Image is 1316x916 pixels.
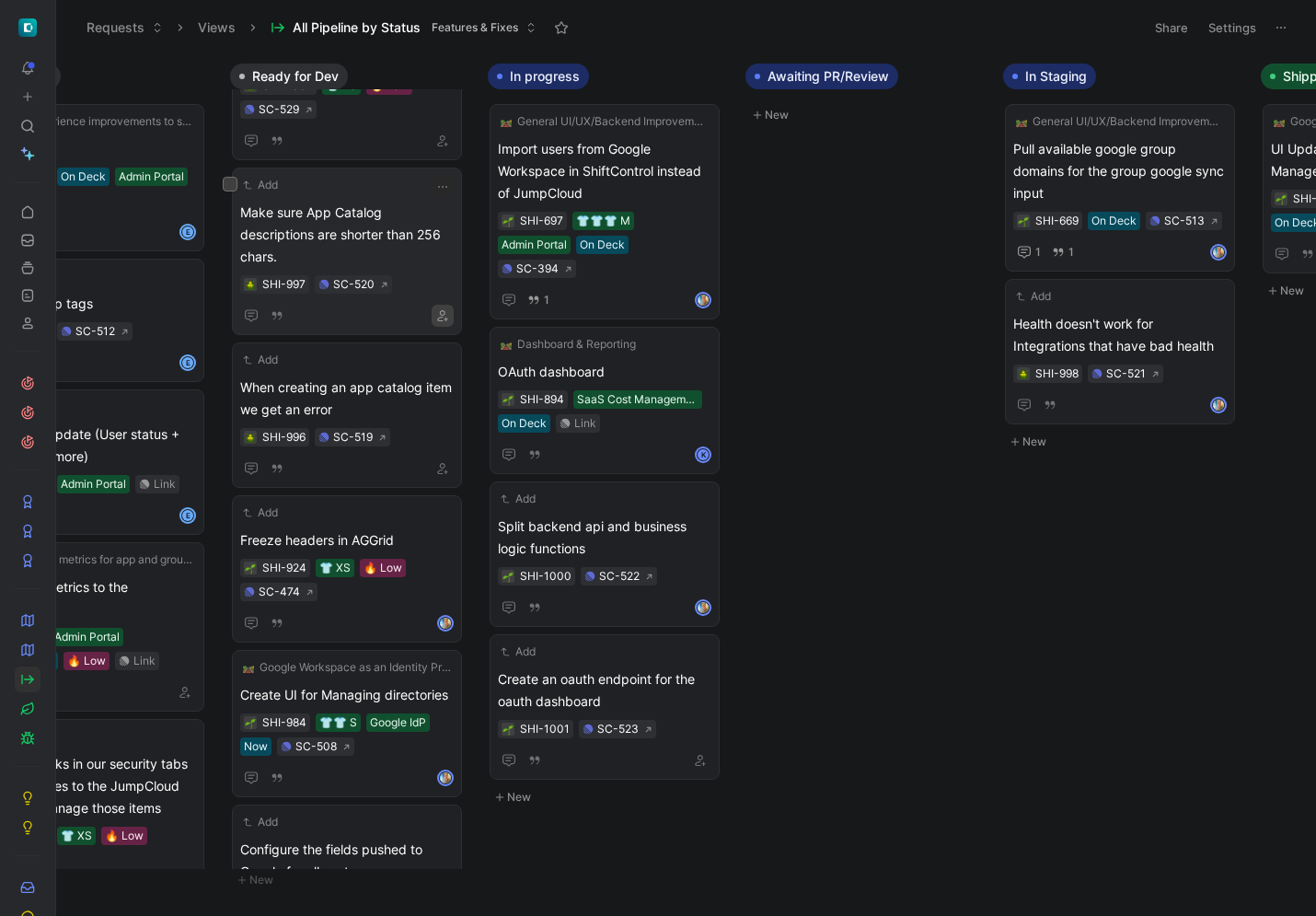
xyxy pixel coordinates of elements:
div: 👕👕👕 M [576,212,630,230]
div: Awaiting PR/ReviewNew [738,55,996,135]
span: 1 [1068,247,1074,258]
div: SaaS Cost Management [577,390,698,409]
button: 🛤️General UI/UX/Backend Improvements [1013,112,1227,131]
div: Admin Portal [502,236,567,254]
div: On Deck [61,168,106,186]
img: 🛤️ [243,662,254,673]
button: 🌱 [1017,215,1030,227]
button: 🛤️General UI/UX/Backend Improvements [498,112,711,131]
div: 🪲 [1017,367,1030,380]
img: 🪲 [245,433,256,444]
img: 🪲 [245,280,256,291]
span: In Staging [1025,67,1087,86]
a: AddMake sure App Catalog descriptions are shorter than 256 chars.SC-520 [232,168,462,335]
div: SC-529 [259,100,299,119]
div: SC-522 [599,567,640,586]
a: AddWhen creating an app catalog item we get an errorSC-519 [232,342,462,488]
a: AddFreeze headers in AGGrid👕 XS🔥 LowSC-474avatar [232,495,462,643]
img: 🌱 [245,563,256,574]
div: 🔥 Low [67,652,106,670]
div: In StagingNew [996,55,1253,462]
div: 👕 XS [319,559,351,577]
button: Share [1147,15,1196,41]
img: avatar [1212,399,1225,412]
button: 1 [1048,242,1078,262]
span: Freeze headers in AGGrid [240,529,454,551]
img: 🌱 [502,572,514,583]
div: 🌱 [244,562,257,574]
img: avatar [1212,246,1225,259]
img: 🛤️ [1016,116,1027,127]
div: 🌱 [244,716,257,729]
img: 🌱 [502,216,514,227]
button: New [1003,431,1246,453]
span: All Pipeline by Status [293,18,421,37]
img: 🌱 [502,725,514,736]
div: SC-519 [333,428,373,446]
div: 🔥 Low [105,827,144,845]
span: Awaiting PR/Review [768,67,889,86]
button: All Pipeline by StatusFeatures & Fixes [262,14,545,41]
div: SC-512 [75,322,115,341]
div: Admin Portal [119,168,184,186]
img: 🌱 [245,718,256,729]
span: OAuth dashboard [498,361,711,383]
span: Configure the fields pushed to Google for all customers [240,839,454,883]
span: Pull available google group domains for the group google sync input [1013,138,1227,204]
button: New [745,104,988,126]
span: In progress [510,67,580,86]
div: Now [244,737,268,756]
div: On Deck [580,236,625,254]
button: In progress [488,64,589,89]
div: E [181,356,194,369]
button: 🛤️Dashboard & Reporting [498,335,639,354]
img: ShiftControl [18,18,37,37]
a: AddHealth doesn't work for Integrations that have bad healthSC-521avatar [1005,279,1235,424]
button: New [488,786,731,808]
button: 🌱 [502,215,514,227]
a: 🛤️General UI/UX/Backend ImprovementsImport users from Google Workspace in ShiftControl instead of... [490,104,720,319]
img: 🌱 [502,395,514,406]
button: Add [1013,287,1054,306]
div: Admin Portal [61,475,126,493]
button: 🌱 [502,393,514,406]
img: 🛤️ [501,339,512,350]
span: Create an oauth endpoint for the oauth dashboard [498,668,711,713]
span: Google Workspace as an Identity Provider (IdP) Integration [260,658,451,677]
div: On Deck [502,414,547,433]
div: SHI-894 [520,390,564,409]
button: 🪲 [244,278,257,291]
img: 🛤️ [1274,116,1285,127]
button: 🪲 [244,431,257,444]
a: 🛤️Dashboard & ReportingOAuth dashboardSaaS Cost ManagementOn DeckLinkK [490,327,720,474]
button: Views [190,14,244,41]
span: Add useful metrics for app and group membership changes [2,551,193,569]
span: Import users from Google Workspace in ShiftControl instead of JumpCloud [498,138,711,204]
div: 👕👕 S [319,713,357,732]
div: In progressNew [480,55,738,817]
div: Admin Portal [54,628,120,646]
img: 🛤️ [501,116,512,127]
span: General UI/UX/Backend Improvements [517,112,709,131]
img: avatar [697,294,710,307]
span: 1 [544,295,549,306]
button: ShiftControl [15,15,40,41]
div: SC-474 [259,583,300,601]
img: 🌱 [1276,194,1287,205]
img: 🪲 [1018,369,1029,380]
div: 🔥 Low [364,559,402,577]
span: When creating an app catalog item we get an error [240,377,454,421]
button: 1 [1013,241,1045,263]
div: SC-508 [295,737,337,756]
div: Google IdP [370,713,426,732]
button: Add [240,504,281,522]
div: SHI-669 [1035,212,1079,230]
span: Ready for Dev [252,67,339,86]
button: Add [498,643,538,661]
div: 🌱 [502,723,514,736]
div: Ready for DevNew [223,55,480,900]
